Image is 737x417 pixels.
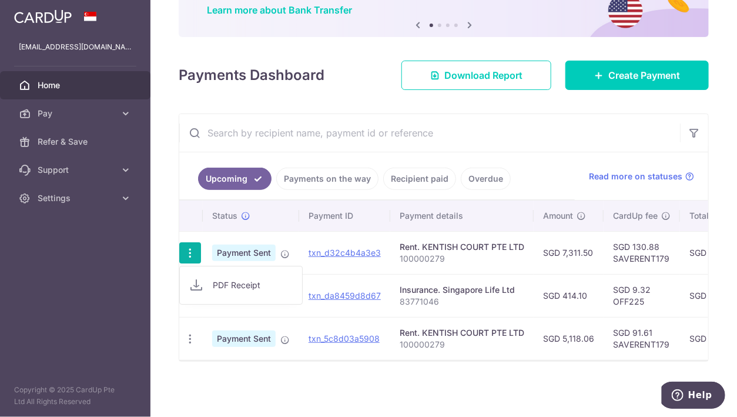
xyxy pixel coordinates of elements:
span: Create Payment [608,68,680,82]
a: Learn more about Bank Transfer [207,4,352,16]
span: Download Report [444,68,522,82]
input: Search by recipient name, payment id or reference [179,114,680,152]
div: Rent. KENTISH COURT PTE LTD [400,241,524,253]
td: SGD 7,311.50 [534,231,604,274]
span: Status [212,210,237,222]
a: txn_d32c4b4a3e3 [309,248,381,258]
span: Refer & Save [38,136,115,148]
a: Read more on statuses [589,171,694,182]
img: CardUp [14,9,72,24]
th: Payment ID [299,201,390,231]
td: SGD 414.10 [534,274,604,317]
td: SGD 91.61 SAVERENT179 [604,317,680,360]
th: Payment details [390,201,534,231]
span: Home [38,79,115,91]
td: SGD 9.32 OFF225 [604,274,680,317]
a: txn_da8459d8d67 [309,291,381,301]
a: Payments on the way [276,168,378,190]
div: Insurance. Singapore Life Ltd [400,284,524,296]
span: Total amt. [689,210,728,222]
p: 83771046 [400,296,524,308]
a: txn_5c8d03a5908 [309,333,380,343]
a: Create Payment [565,61,709,90]
p: 100000279 [400,339,524,351]
a: Upcoming [198,168,272,190]
p: [EMAIL_ADDRESS][DOMAIN_NAME] [19,41,132,53]
p: 100000279 [400,253,524,265]
td: SGD 5,118.06 [534,317,604,360]
td: SGD 130.88 SAVERENT179 [604,231,680,274]
span: Payment Sent [212,331,276,347]
span: Settings [38,192,115,204]
span: Support [38,164,115,176]
span: Help [26,8,51,19]
span: CardUp fee [613,210,658,222]
span: Amount [543,210,573,222]
span: Pay [38,108,115,119]
a: Overdue [461,168,511,190]
div: Rent. KENTISH COURT PTE LTD [400,327,524,339]
h4: Payments Dashboard [179,65,324,86]
span: Payment Sent [212,245,276,261]
a: Recipient paid [383,168,456,190]
a: Download Report [401,61,551,90]
span: Read more on statuses [589,171,682,182]
iframe: Opens a widget where you can find more information [662,382,725,411]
